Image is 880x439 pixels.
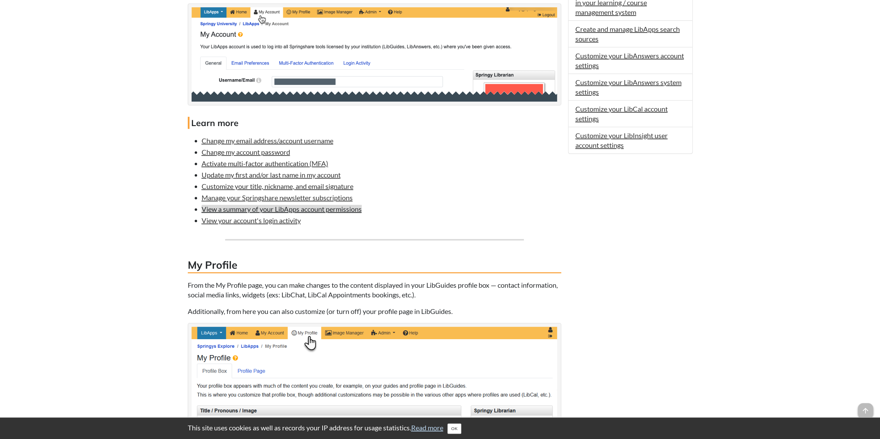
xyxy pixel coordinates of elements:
[575,51,684,69] a: Customize your LibAnswers account settings
[202,193,353,202] a: Manage your Springshare newsletter subscriptions
[858,404,873,412] a: arrow_upward
[202,171,341,179] a: Update my first and/or last name in my account
[181,423,700,434] div: This site uses cookies as well as records your IP address for usage statistics.
[188,306,561,316] p: Additionally, from here you can also customize (or turn off) your profile page in LibGuides.
[188,258,561,273] h3: My Profile
[575,25,680,43] a: Create and manage LibApps search sources
[858,403,873,418] span: arrow_upward
[202,136,333,145] a: Change my email address/account username
[202,205,362,213] a: View a summary of your LibApps account permissions
[188,280,561,299] p: From the My Profile page, you can make changes to the content displayed in your LibGuides profile...
[202,216,301,225] a: View your account's login activity
[202,148,290,156] a: Change my account password
[447,423,461,434] button: Close
[202,182,353,190] a: Customize your title, nickname, and email signature
[575,131,668,149] a: Customize your LibInsight user account settings
[575,105,668,123] a: Customize your LibCal account settings
[192,7,557,102] img: My Account example from LibApps dashboard
[411,423,443,432] a: Read more
[188,117,561,129] h4: Learn more
[202,159,328,168] a: Activate multi-factor authentication (MFA)
[575,78,682,96] a: Customize your LibAnswers system settings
